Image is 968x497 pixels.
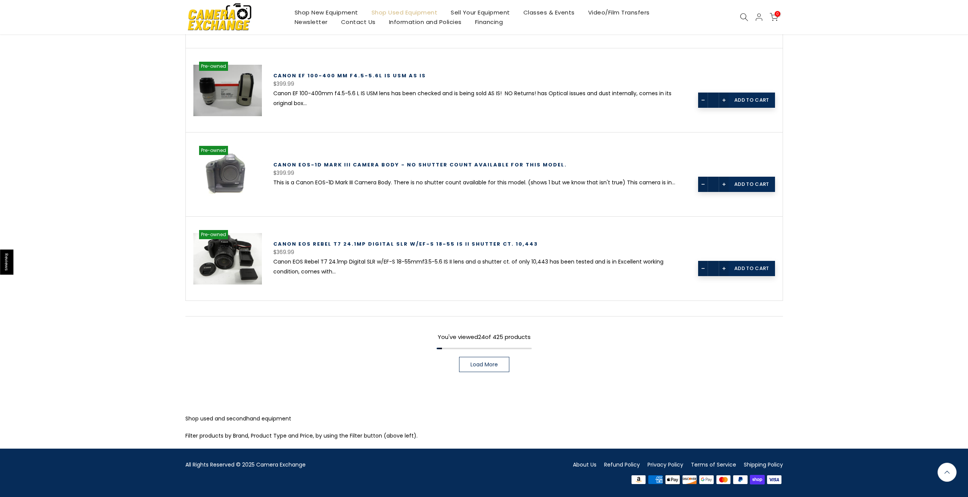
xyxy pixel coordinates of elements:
div: $369.99 [273,248,687,257]
img: google pay [698,474,715,486]
img: amazon payments [630,474,647,486]
a: Shop New Equipment [288,8,365,17]
a: Quick view [702,75,771,91]
span: Add to cart [734,93,769,108]
div: $399.99 [273,79,687,89]
span: Add to cart [734,261,769,276]
img: visa [766,474,783,486]
p: Shop used and secondhand equipment [185,414,783,423]
a: Canon EF 100-400 mm f4.5-5.6L IS USM AS IS [273,72,426,79]
a: Terms of Service [691,461,736,468]
a: Add to cart [729,177,775,192]
a: Add to cart [729,93,775,108]
div: Canon EOS Rebel T7 24.1mp Digital SLR w/EF-S 18-55mmf3.5-5.6 IS II lens and a shutter ct. of only... [273,257,687,276]
img: american express [647,474,664,486]
a: Newsletter [288,17,334,27]
a: Canon EOS-1D Mark III Camera Body - No shutter count available for this model. [273,161,567,168]
a: Back to the top [938,463,957,482]
img: master [715,474,732,486]
div: All Rights Reserved © 2025 Camera Exchange [185,460,478,470]
a: Canon EOS Rebel T7 24.1mp Digital SLR w/EF-S 18-55 IS II Shutter Ct. 10,443 [273,240,538,248]
img: discover [681,474,698,486]
div: This is a Canon EOS-1D Mark III Camera Body. There is no shutter count available for this model. ... [273,178,675,187]
a: Financing [468,17,510,27]
div: Canon EF 100-400mm f4.5-5.6 L IS USM lens has been checked and is being sold AS IS! NO Returns! h... [273,89,687,108]
span: Quick view [708,75,765,90]
div: $399.99 [273,168,675,178]
a: Video/Film Transfers [581,8,656,17]
img: paypal [732,474,749,486]
a: 0 [770,13,778,21]
a: Add to cart [729,261,775,276]
a: Sell Your Equipment [444,8,517,17]
span: 24 [478,333,485,341]
a: Load More [459,357,509,372]
a: Information and Policies [382,17,468,27]
span: Load More [470,362,498,367]
span: Add to cart [734,177,769,192]
a: Classes & Events [517,8,581,17]
a: About Us [573,461,596,468]
img: shopify pay [749,474,766,486]
a: Shipping Policy [744,461,783,468]
a: Shop Used Equipment [365,8,444,17]
span: You've viewed of 425 products [438,333,531,341]
span: Quick view [708,159,765,174]
a: Quick view [702,159,771,175]
span: 0 [775,11,780,17]
a: Refund Policy [604,461,640,468]
p: Filter products by Brand, Product Type and Price, by using the Filter button (above left). [185,431,783,441]
a: Privacy Policy [647,461,683,468]
a: Quick view [702,243,771,259]
a: Contact Us [334,17,382,27]
span: Quick view [708,243,765,259]
img: apple pay [664,474,681,486]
